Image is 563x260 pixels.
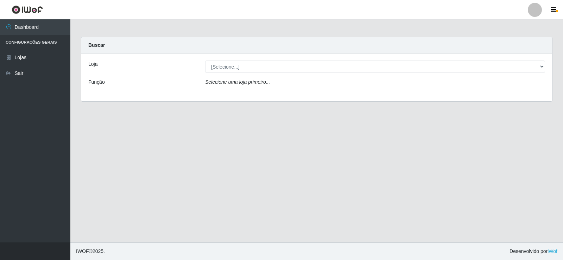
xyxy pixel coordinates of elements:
[12,5,43,14] img: CoreUI Logo
[76,248,105,255] span: © 2025 .
[510,248,557,255] span: Desenvolvido por
[88,61,97,68] label: Loja
[88,42,105,48] strong: Buscar
[205,79,270,85] i: Selecione uma loja primeiro...
[88,78,105,86] label: Função
[76,248,89,254] span: IWOF
[548,248,557,254] a: iWof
